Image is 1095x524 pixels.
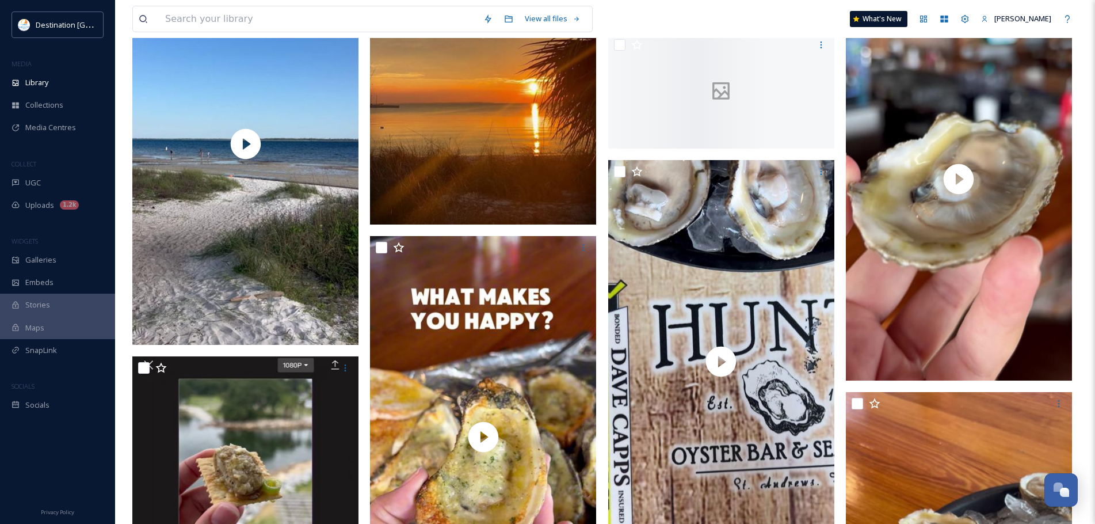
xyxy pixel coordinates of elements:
span: UGC [25,177,41,188]
span: Maps [25,322,44,333]
span: Media Centres [25,122,76,133]
input: Search your library [159,6,478,32]
span: Embeds [25,277,54,288]
img: download.png [18,19,30,31]
span: Galleries [25,255,56,265]
div: 1.2k [60,200,79,210]
span: Uploads [25,200,54,211]
span: SnapLink [25,345,57,356]
span: Privacy Policy [41,508,74,516]
span: Collections [25,100,63,111]
span: Destination [GEOGRAPHIC_DATA] [36,19,150,30]
a: Privacy Policy [41,504,74,518]
span: Library [25,77,48,88]
span: Socials [25,400,49,411]
button: Open Chat [1044,473,1078,507]
a: What's New [850,11,907,27]
span: WIDGETS [12,237,38,245]
a: [PERSON_NAME] [975,7,1057,30]
span: Stories [25,299,50,310]
span: MEDIA [12,59,32,68]
a: View all files [519,7,586,30]
span: SOCIALS [12,382,35,390]
span: [PERSON_NAME] [994,13,1051,24]
span: COLLECT [12,160,36,168]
